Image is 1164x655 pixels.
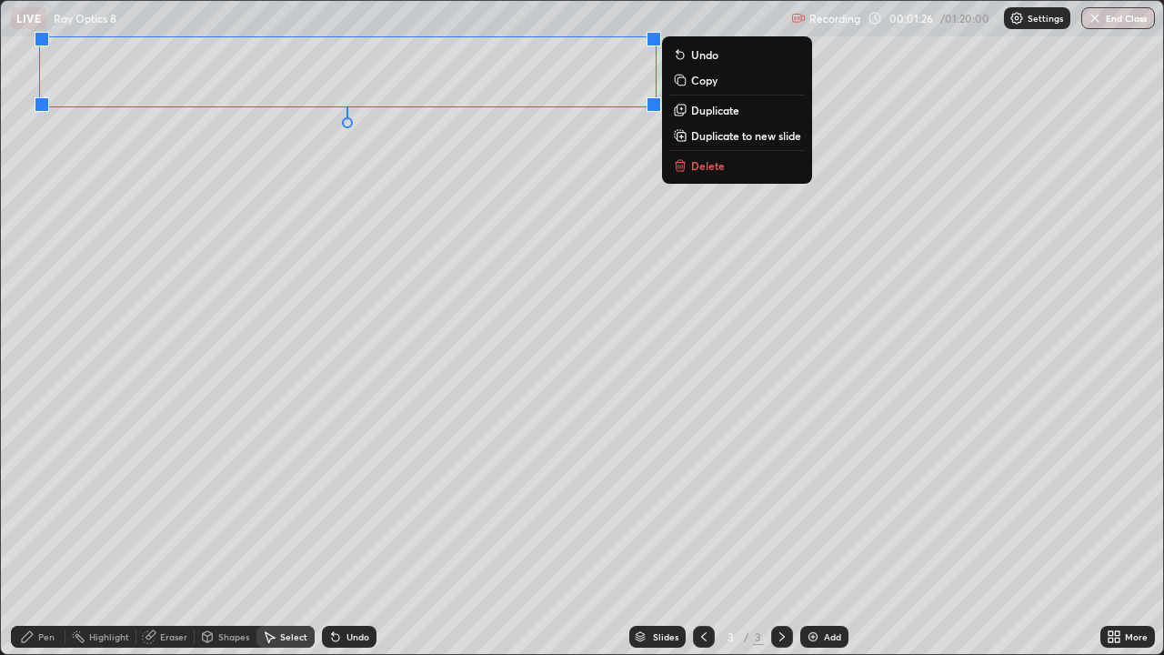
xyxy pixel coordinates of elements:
div: More [1125,632,1148,641]
p: Undo [691,47,718,62]
img: class-settings-icons [1009,11,1024,25]
div: Add [824,632,841,641]
div: Undo [346,632,369,641]
div: Slides [653,632,678,641]
div: Eraser [160,632,187,641]
div: 3 [753,629,764,645]
div: Select [280,632,307,641]
p: Ray Optics 8 [54,11,116,25]
div: 3 [722,631,740,642]
div: Highlight [89,632,129,641]
button: Delete [669,155,805,176]
div: Pen [38,632,55,641]
p: Copy [691,73,717,87]
img: end-class-cross [1088,11,1102,25]
img: recording.375f2c34.svg [791,11,806,25]
button: Duplicate [669,99,805,121]
p: Settings [1028,14,1063,23]
button: End Class [1081,7,1155,29]
p: Duplicate [691,103,739,117]
button: Copy [669,69,805,91]
p: Recording [809,12,860,25]
p: Delete [691,158,725,173]
button: Undo [669,44,805,65]
div: Shapes [218,632,249,641]
div: / [744,631,749,642]
button: Duplicate to new slide [669,125,805,146]
p: Duplicate to new slide [691,128,801,143]
img: add-slide-button [806,630,820,644]
p: LIVE [16,11,41,25]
